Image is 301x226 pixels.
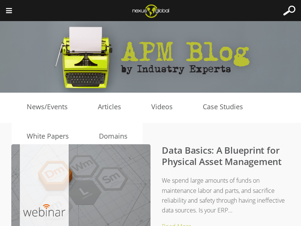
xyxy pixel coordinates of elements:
[188,101,258,113] a: Case Studies
[83,101,136,113] a: Articles
[136,101,188,113] a: Videos
[162,144,282,168] a: Data Basics: A Blueprint for Physical Asset Management
[26,176,290,215] p: We spend large amounts of funds on maintenance labor and parts, and sacrifice reliability and saf...
[126,2,175,20] img: Nexus Global
[12,101,83,113] a: News/Events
